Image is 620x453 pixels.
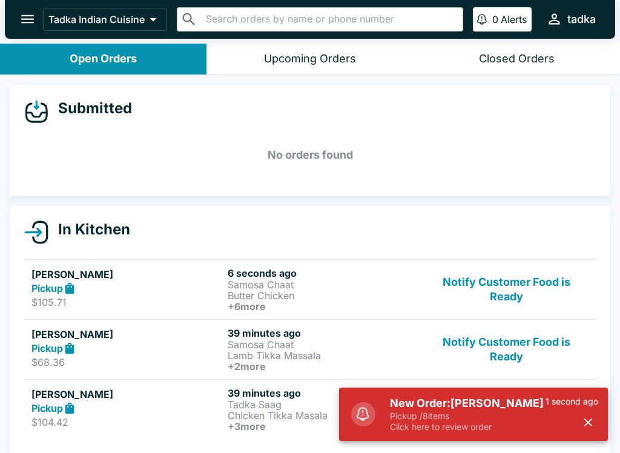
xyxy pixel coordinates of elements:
h6: 39 minutes ago [228,387,419,399]
h5: No orders found [24,133,596,177]
div: Closed Orders [479,52,555,66]
h4: Submitted [48,99,132,117]
button: Notify Customer Food is Ready [424,267,589,312]
h5: [PERSON_NAME] [31,267,223,282]
h6: 6 seconds ago [228,267,419,279]
p: 0 [492,13,498,25]
strong: Pickup [31,402,63,414]
h5: [PERSON_NAME] [31,387,223,402]
h6: 39 minutes ago [228,327,419,339]
p: Butter Chicken [228,290,419,301]
p: $104.42 [31,416,223,428]
input: Search orders by name or phone number [202,11,458,28]
p: Lamb Tikka Massala [228,350,419,361]
button: Notify Customer Food is Ready [424,327,589,372]
h6: + 2 more [228,361,419,372]
button: open drawer [12,4,43,35]
p: Tadka Indian Cuisine [48,13,145,25]
a: [PERSON_NAME]Pickup$104.4239 minutes agoTadka SaagChicken Tikka Masala+3moreNotify Customer Food ... [24,379,596,439]
div: Upcoming Orders [264,52,356,66]
p: 1 second ago [546,396,598,407]
p: $68.36 [31,356,223,368]
p: Pickup / 8 items [390,411,546,422]
h6: + 3 more [228,421,419,432]
p: Alerts [501,13,527,25]
div: tadka [567,12,596,27]
h6: + 6 more [228,301,419,312]
div: Open Orders [70,52,137,66]
button: Tadka Indian Cuisine [43,8,167,31]
p: Chicken Tikka Masala [228,410,419,421]
strong: Pickup [31,342,63,354]
p: Samosa Chaat [228,339,419,350]
a: [PERSON_NAME]Pickup$68.3639 minutes agoSamosa ChaatLamb Tikka Massala+2moreNotify Customer Food i... [24,319,596,379]
button: tadka [541,6,601,32]
p: $105.71 [31,296,223,308]
h5: [PERSON_NAME] [31,327,223,342]
p: Click here to review order [390,422,546,432]
strong: Pickup [31,282,63,294]
a: [PERSON_NAME]Pickup$105.716 seconds agoSamosa ChaatButter Chicken+6moreNotify Customer Food is Ready [24,259,596,319]
p: Samosa Chaat [228,279,419,290]
p: Tadka Saag [228,399,419,410]
h5: New Order: [PERSON_NAME] [390,396,546,411]
h4: In Kitchen [48,220,130,239]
